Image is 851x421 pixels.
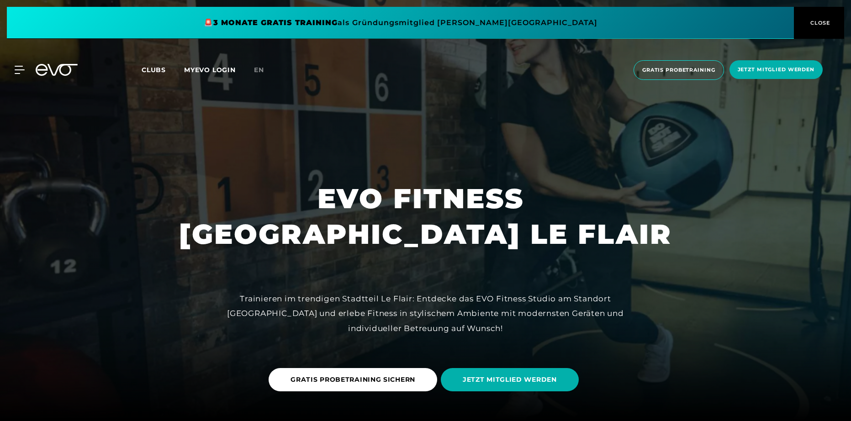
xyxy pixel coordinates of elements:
[642,66,715,74] span: Gratis Probetraining
[184,66,236,74] a: MYEVO LOGIN
[794,7,844,39] button: CLOSE
[463,375,557,384] span: JETZT MITGLIED WERDEN
[441,361,582,398] a: JETZT MITGLIED WERDEN
[142,65,184,74] a: Clubs
[808,19,830,27] span: CLOSE
[254,65,275,75] a: en
[269,361,441,398] a: GRATIS PROBETRAINING SICHERN
[291,375,415,384] span: GRATIS PROBETRAINING SICHERN
[631,60,727,80] a: Gratis Probetraining
[179,181,672,252] h1: EVO FITNESS [GEOGRAPHIC_DATA] LE FLAIR
[220,291,631,336] div: Trainieren im trendigen Stadtteil Le Flair: Entdecke das EVO Fitness Studio am Standort [GEOGRAPH...
[727,60,825,80] a: Jetzt Mitglied werden
[142,66,166,74] span: Clubs
[254,66,264,74] span: en
[738,66,814,74] span: Jetzt Mitglied werden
